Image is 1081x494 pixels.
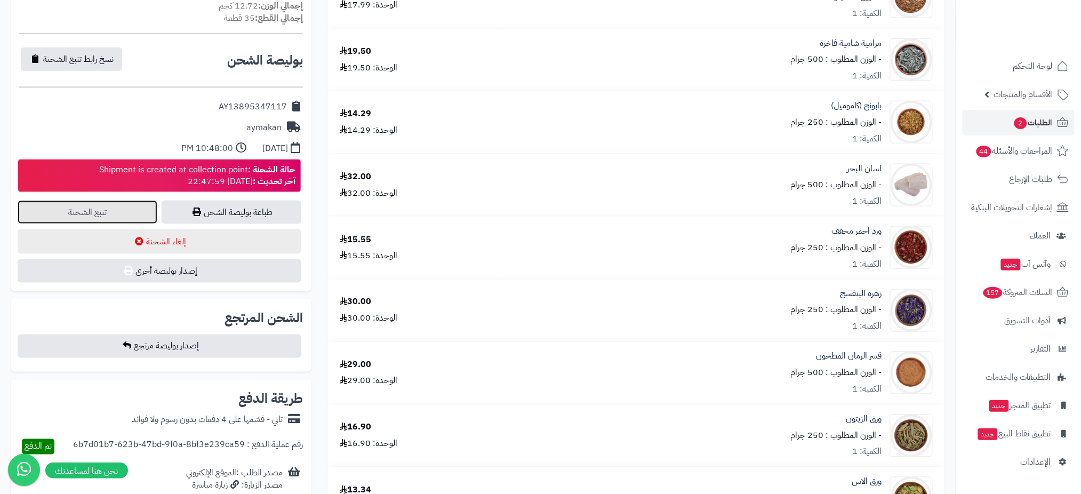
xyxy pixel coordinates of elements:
[853,258,882,270] div: الكمية: 1
[891,415,932,457] img: 1639898650-Olive%20Leaves-90x90.jpg
[1014,117,1027,129] span: 2
[1001,259,1021,270] span: جديد
[43,53,114,66] span: نسخ رابط تتبع الشحنة
[248,163,295,176] strong: حالة الشحنة :
[891,101,932,144] img: 1633578113-Chamomile-90x90.jpg
[963,251,1075,277] a: وآتس آبجديد
[972,200,1053,215] span: إشعارات التحويلات البنكية
[1031,341,1051,356] span: التقارير
[340,296,371,308] div: 30.00
[791,116,882,129] small: - الوزن المطلوب : 250 جرام
[963,195,1075,220] a: إشعارات التحويلات البنكية
[1013,59,1053,74] span: لوحة التحكم
[340,438,397,450] div: الوحدة: 16.90
[21,47,122,71] button: نسخ رابط تتبع الشحنة
[340,45,371,58] div: 19.50
[891,38,932,81] img: 1728019116-Sage%202-90x90.jpg
[832,225,882,237] a: ورد احمر مجفف
[963,308,1075,333] a: أدوات التسويق
[340,62,397,74] div: الوحدة: 19.50
[791,241,882,254] small: - الوزن المطلوب : 250 جرام
[977,426,1051,441] span: تطبيق نقاط البيع
[989,400,1009,412] span: جديد
[963,336,1075,362] a: التقارير
[1013,115,1053,130] span: الطلبات
[1021,455,1051,469] span: الإعدادات
[963,166,1075,192] a: طلبات الإرجاع
[162,201,301,224] a: طباعة بوليصة الشحن
[791,304,882,316] small: - الوزن المطلوب : 250 جرام
[986,370,1051,385] span: التطبيقات والخدمات
[18,334,301,358] button: إصدار بوليصة مرتجع
[340,124,397,137] div: الوحدة: 14.29
[225,312,303,325] h2: الشحن المرتجع
[847,163,882,175] a: لسان البحر
[18,229,301,254] button: إلغاء الشحنة
[852,476,882,488] a: ورق الاس
[853,7,882,20] div: الكمية: 1
[186,467,283,492] div: مصدر الطلب :الموقع الإلكتروني
[340,250,397,262] div: الوحدة: 15.55
[1000,257,1051,272] span: وآتس آب
[132,414,283,426] div: تابي - قسّمها على 4 دفعات بدون رسوم ولا فوائد
[1030,228,1051,243] span: العملاء
[846,413,882,426] a: ورق الزيتون
[340,234,371,246] div: 15.55
[25,440,52,453] span: تم الدفع
[1005,313,1051,328] span: أدوات التسويق
[18,259,301,283] button: إصدار بوليصة أخرى
[975,144,1053,158] span: المراجعات والأسئلة
[255,12,303,25] strong: إجمالي القطع:
[340,108,371,120] div: 14.29
[340,313,397,325] div: الوحدة: 30.00
[853,195,882,208] div: الكمية: 1
[891,289,932,332] img: 1720626771-Violet-90x90.jpg
[853,384,882,396] div: الكمية: 1
[791,178,882,191] small: - الوزن المطلوب : 500 جرام
[976,146,991,157] span: 44
[820,37,882,50] a: مرامية شامية فاخرة
[963,110,1075,136] a: الطلبات2
[988,398,1051,413] span: تطبيق المتجر
[853,321,882,333] div: الكمية: 1
[963,53,1075,79] a: لوحة التحكم
[340,375,397,387] div: الوحدة: 29.00
[840,288,882,300] a: زهرة البنفسج
[227,54,303,67] h2: بوليصة الشحن
[963,280,1075,305] a: السلات المتروكة157
[340,187,397,200] div: الوحدة: 32.00
[791,366,882,379] small: - الوزن المطلوب : 500 جرام
[816,350,882,363] a: قشر الرمان المطحون
[238,393,303,405] h2: طريقة الدفع
[853,446,882,458] div: الكمية: 1
[791,53,882,66] small: - الوزن المطلوب : 500 جرام
[219,101,287,113] div: AY13895347117
[963,138,1075,164] a: المراجعات والأسئلة44
[831,100,882,112] a: بابونج (كاموميل)
[963,449,1075,475] a: الإعدادات
[18,201,157,224] a: تتبع الشحنة
[891,226,932,269] img: 1674536183-Red%20Flowers%20v2-90x90.jpg
[181,142,233,155] div: 10:48:00 PM
[978,428,998,440] span: جديد
[1008,30,1071,52] img: logo-2.png
[1010,172,1053,187] span: طلبات الإرجاع
[963,393,1075,418] a: تطبيق المتجرجديد
[963,364,1075,390] a: التطبيقات والخدمات
[983,287,1003,299] span: 157
[963,421,1075,447] a: تطبيق نقاط البيعجديد
[253,175,295,188] strong: آخر تحديث :
[73,439,303,455] div: رقم عملية الدفع : 6b7d01b7-623b-47bd-9f0a-8bf3e239ca59
[853,70,882,82] div: الكمية: 1
[224,12,303,25] small: 35 قطعة
[891,352,932,394] img: 1633580797-Pomegranate%20Peel%20Powder-90x90.jpg
[99,164,295,188] div: Shipment is created at collection point [DATE] 22:47:59
[262,142,288,155] div: [DATE]
[340,171,371,183] div: 32.00
[791,429,882,442] small: - الوزن المطلوب : 250 جرام
[340,421,371,434] div: 16.90
[982,285,1053,300] span: السلات المتروكة
[853,133,882,145] div: الكمية: 1
[340,359,371,371] div: 29.00
[963,223,1075,249] a: العملاء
